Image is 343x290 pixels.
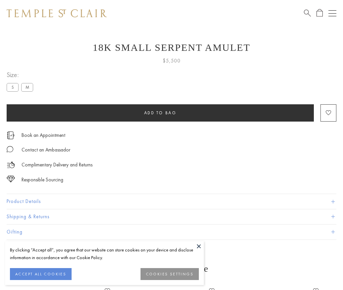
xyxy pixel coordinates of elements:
[328,9,336,17] button: Open navigation
[7,176,15,182] img: icon_sourcing.svg
[7,194,336,209] button: Product Details
[10,268,72,280] button: ACCEPT ALL COOKIES
[163,56,181,65] span: $5,500
[7,146,13,152] img: MessageIcon-01_2.svg
[316,9,323,17] a: Open Shopping Bag
[10,246,199,261] div: By clicking “Accept all”, you agree that our website can store cookies on your device and disclos...
[7,104,314,122] button: Add to bag
[22,146,70,154] div: Contact an Ambassador
[7,225,336,240] button: Gifting
[7,132,15,139] img: icon_appointment.svg
[7,69,36,80] span: Size:
[144,110,177,116] span: Add to bag
[22,161,92,169] p: Complimentary Delivery and Returns
[7,42,336,53] h1: 18K Small Serpent Amulet
[21,83,33,91] label: M
[304,9,311,17] a: Search
[141,268,199,280] button: COOKIES SETTINGS
[7,83,19,91] label: S
[7,9,107,17] img: Temple St. Clair
[7,161,15,169] img: icon_delivery.svg
[22,176,63,184] div: Responsible Sourcing
[22,132,65,139] a: Book an Appointment
[7,209,336,224] button: Shipping & Returns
